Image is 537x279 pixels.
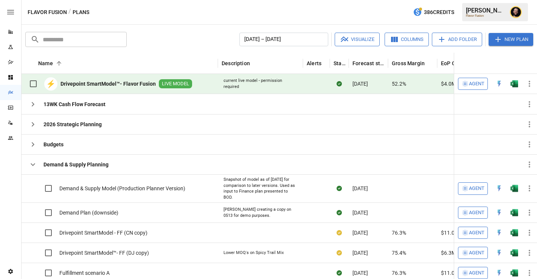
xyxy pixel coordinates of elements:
b: Budgets [43,141,64,148]
b: 13WK Cash Flow Forecast [43,100,106,108]
button: Ciaran Nugent [505,2,526,23]
div: [PERSON_NAME] [466,7,505,14]
div: Open in Quick Edit [495,80,503,88]
span: Demand & Supply Model (Production Planner Version) [59,185,185,192]
span: Agent [469,184,484,193]
div: / [68,8,71,17]
div: current live model - permission required [223,78,297,89]
div: Open in Excel [511,185,518,192]
div: Open in Quick Edit [495,209,503,216]
button: Agent [458,78,488,90]
button: Columns [385,33,429,46]
div: Gross Margin [392,60,425,66]
div: Description [222,60,250,66]
div: ⚡ [44,77,57,91]
img: quick-edit-flash.b8aec18c.svg [495,185,503,192]
b: 2026 Strategic Planning [43,121,102,128]
img: quick-edit-flash.b8aec18c.svg [495,80,503,88]
div: Open in Excel [511,209,518,216]
button: Add Folder [432,33,482,46]
button: Flavor Fusion [28,8,67,17]
div: [DATE] [349,74,388,94]
div: Open in Excel [511,269,518,277]
span: 52.2% [392,80,406,88]
div: Open in Excel [511,229,518,237]
div: [DATE] [349,223,388,243]
div: Status [334,60,346,66]
span: Demand Plan (downside) [59,209,118,216]
div: Open in Quick Edit [495,269,503,277]
span: Fulfillment scenario A [59,269,110,277]
div: Sync complete [337,209,342,216]
div: Open in Excel [511,80,518,88]
img: g5qfjXmAAAAABJRU5ErkJggg== [511,209,518,216]
div: Flavor Fusion [466,14,505,17]
img: quick-edit-flash.b8aec18c.svg [495,209,503,216]
div: [PERSON_NAME] creating a copy on 0513 for demo purposes. [223,207,297,218]
img: g5qfjXmAAAAABJRU5ErkJggg== [511,229,518,237]
div: Alerts [307,60,321,66]
div: [DATE] [349,202,388,223]
div: Open in Quick Edit [495,249,503,257]
div: Name [38,60,53,66]
div: Snapshot of model as of [DATE] for comparison to later versions. Used as input to Finance plan pr... [223,177,297,201]
span: 386 Credits [424,8,454,17]
img: g5qfjXmAAAAABJRU5ErkJggg== [511,185,518,192]
span: 75.4% [392,249,406,257]
span: 76.3% [392,229,406,237]
span: Agent [469,229,484,237]
img: g5qfjXmAAAAABJRU5ErkJggg== [511,269,518,277]
button: [DATE] – [DATE] [239,33,328,46]
span: Agent [469,269,484,277]
span: $4.0M [441,80,456,88]
span: Agent [469,249,484,257]
span: $6.3M [441,249,456,257]
div: Open in Excel [511,249,518,257]
b: Demand & Supply Planning [43,161,109,168]
div: Open in Quick Edit [495,229,503,237]
div: Sync complete [337,80,342,88]
span: $11.0M [441,229,459,237]
span: Agent [469,80,484,88]
span: Agent [469,208,484,217]
div: Your plan has changes in Excel that are not reflected in the Drivepoint Data Warehouse, select "S... [337,249,342,257]
button: Agent [458,182,488,194]
button: Agent [458,207,488,219]
div: Sync complete [337,269,342,277]
div: [DATE] [349,243,388,263]
span: 76.3% [392,269,406,277]
div: [DATE] [349,174,388,202]
button: Agent [458,267,488,279]
img: quick-edit-flash.b8aec18c.svg [495,229,503,237]
button: Sort [54,58,64,69]
span: Drivepoint SmartModel - FF (CN copy) [59,229,147,237]
div: Open in Quick Edit [495,185,503,192]
span: LIVE MODEL [159,80,192,88]
img: quick-edit-flash.b8aec18c.svg [495,249,503,257]
b: Drivepoint SmartModel™- Flavor Fusion [61,80,156,88]
img: g5qfjXmAAAAABJRU5ErkJggg== [511,249,518,257]
button: Agent [458,247,488,259]
span: Drivepoint SmartModel™- FF (DJ copy) [59,249,149,257]
button: New Plan [489,33,533,46]
img: g5qfjXmAAAAABJRU5ErkJggg== [511,80,518,88]
button: Agent [458,227,488,239]
button: 386Credits [410,5,457,19]
span: $11.0M [441,269,459,277]
img: quick-edit-flash.b8aec18c.svg [495,269,503,277]
div: Your plan has changes in Excel that are not reflected in the Drivepoint Data Warehouse, select "S... [337,229,342,237]
div: Sync complete [337,185,342,192]
div: EoP Cash [441,60,464,66]
button: Visualize [335,33,380,46]
div: Forecast start [352,60,385,66]
div: Lower MOQ's on Spicy Trail Mix [223,250,284,256]
img: Ciaran Nugent [510,6,522,18]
